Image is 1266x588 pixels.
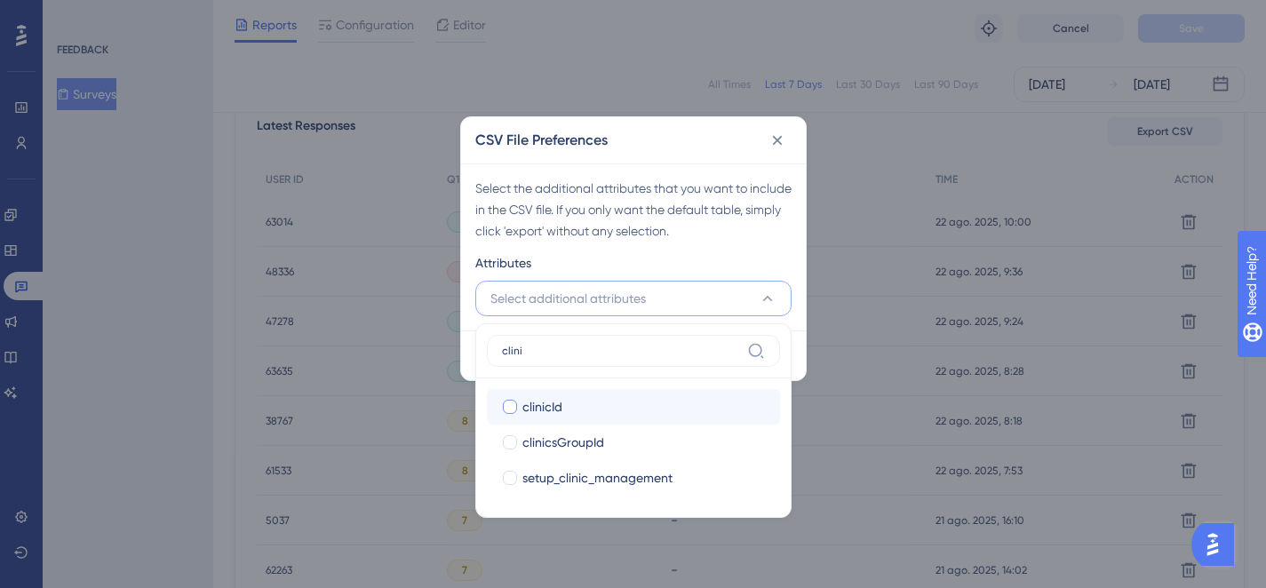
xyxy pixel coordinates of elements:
[475,130,608,151] h2: CSV File Preferences
[490,288,646,309] span: Select additional attributes
[522,396,562,417] span: clinicId
[502,344,740,358] input: Search for an attribute
[475,178,792,242] div: Select the additional attributes that you want to include in the CSV file. If you only want the d...
[1191,518,1245,571] iframe: UserGuiding AI Assistant Launcher
[522,432,604,453] span: clinicsGroupId
[522,467,673,489] span: setup_clinic_management
[475,252,531,274] span: Attributes
[42,4,111,26] span: Need Help?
